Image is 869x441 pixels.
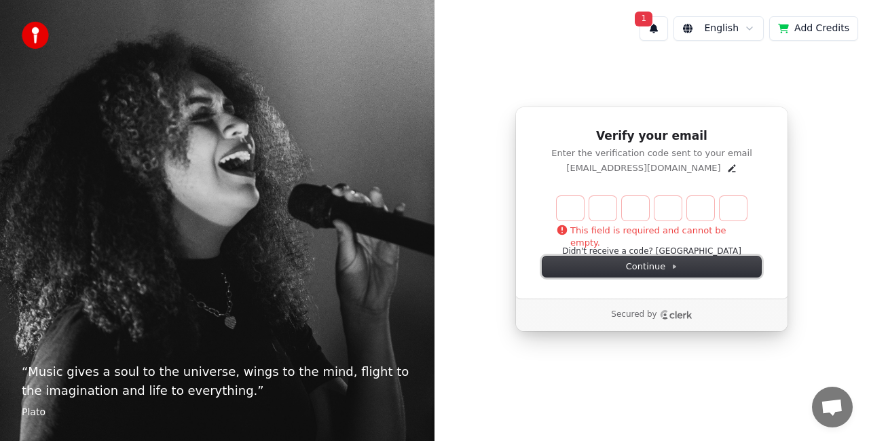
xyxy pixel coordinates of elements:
p: “ Music gives a soul to the universe, wings to the mind, flight to the imagination and life to ev... [22,362,413,400]
button: Add Credits [769,16,858,41]
input: Enter verification code [557,196,774,220]
p: [EMAIL_ADDRESS][DOMAIN_NAME] [566,162,720,174]
div: Open chat [812,387,853,427]
footer: Plato [22,406,413,419]
button: 1 [640,16,668,41]
p: This field is required and cannot be empty. [557,225,747,249]
p: Secured by [611,309,657,320]
h1: Verify your email [542,128,761,145]
span: 1 [635,12,652,26]
img: youka [22,22,49,49]
button: Edit [726,163,737,174]
span: Continue [626,261,678,273]
a: Clerk logo [660,310,692,320]
button: Continue [542,256,761,277]
p: Enter the verification code sent to your email [542,147,761,159]
button: Didn't receive a code? [GEOGRAPHIC_DATA] [562,246,741,257]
